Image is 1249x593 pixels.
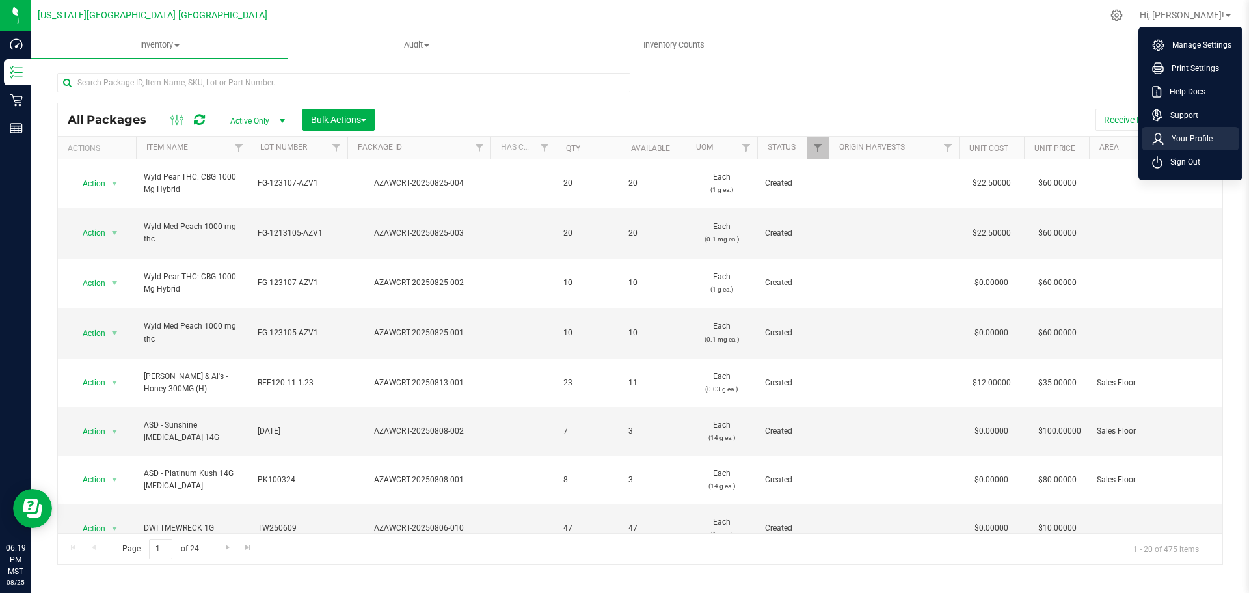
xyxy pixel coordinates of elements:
[765,474,821,486] span: Created
[38,10,267,21] span: [US_STATE][GEOGRAPHIC_DATA] [GEOGRAPHIC_DATA]
[490,137,556,159] th: Has COA
[345,327,492,339] div: AZAWCRT-20250825-001
[107,174,123,193] span: select
[258,377,340,389] span: RFF120-11.1.23
[959,456,1024,505] td: $0.00000
[765,425,821,437] span: Created
[628,522,678,534] span: 47
[1032,224,1083,243] span: $60.00000
[696,143,713,152] a: UOM
[765,377,821,389] span: Created
[959,308,1024,359] td: $0.00000
[1140,10,1224,20] span: Hi, [PERSON_NAME]!
[563,327,613,339] span: 10
[10,122,23,135] inline-svg: Reports
[144,221,242,245] span: Wyld Med Peach 1000 mg thc
[10,66,23,79] inline-svg: Inventory
[693,529,749,541] p: (1 g ea.)
[1097,474,1179,486] span: Sales Floor
[937,137,959,159] a: Filter
[345,277,492,289] div: AZAWCRT-20250825-002
[1095,109,1203,131] button: Receive Non-Cannabis
[258,522,340,534] span: TW250609
[765,277,821,289] span: Created
[218,539,237,557] a: Go to the next page
[71,519,106,538] span: Action
[1032,273,1083,292] span: $60.00000
[693,233,749,245] p: (0.1 mg ea.)
[258,474,340,486] span: PK100324
[31,31,288,59] a: Inventory
[107,422,123,441] span: select
[31,39,288,51] span: Inventory
[1152,109,1234,122] a: Support
[563,522,613,534] span: 47
[144,171,242,196] span: Wyld Pear THC: CBG 1000 Mg Hybrid
[107,274,123,292] span: select
[228,137,250,159] a: Filter
[1152,85,1234,98] a: Help Docs
[693,383,749,395] p: (0.03 g ea.)
[107,374,123,392] span: select
[959,504,1024,553] td: $0.00000
[628,177,678,189] span: 20
[628,327,678,339] span: 10
[628,277,678,289] span: 10
[345,425,492,437] div: AZAWCRT-20250808-002
[239,539,258,557] a: Go to the last page
[258,425,340,437] span: [DATE]
[563,227,613,240] span: 20
[1097,425,1179,437] span: Sales Floor
[13,489,52,528] iframe: Resource center
[736,137,757,159] a: Filter
[1108,9,1125,21] div: Manage settings
[765,227,821,240] span: Created
[345,177,492,189] div: AZAWCRT-20250825-004
[258,227,340,240] span: FG-1213105-AZV1
[345,474,492,486] div: AZAWCRT-20250808-001
[959,208,1024,260] td: $22.50000
[111,539,209,559] span: Page of 24
[68,113,159,127] span: All Packages
[693,370,749,395] span: Each
[959,259,1024,308] td: $0.00000
[765,327,821,339] span: Created
[1123,539,1209,559] span: 1 - 20 of 475 items
[144,467,242,492] span: ASD - Platinum Kush 14G [MEDICAL_DATA]
[107,324,123,342] span: select
[71,422,106,441] span: Action
[289,39,544,51] span: Audit
[107,471,123,489] span: select
[1142,150,1239,174] li: Sign Out
[1032,471,1083,490] span: $80.00000
[563,177,613,189] span: 20
[534,137,556,159] a: Filter
[693,221,749,245] span: Each
[693,283,749,296] p: (1 g ea.)
[345,522,492,534] div: AZAWCRT-20250806-010
[1164,62,1219,75] span: Print Settings
[693,516,749,541] span: Each
[311,115,366,125] span: Bulk Actions
[258,327,340,339] span: FG-123105-AZV1
[1032,519,1083,538] span: $10.00000
[1162,156,1200,169] span: Sign Out
[258,277,340,289] span: FG-123107-AZV1
[326,137,347,159] a: Filter
[1034,144,1075,153] a: Unit Price
[71,324,106,342] span: Action
[628,474,678,486] span: 3
[71,374,106,392] span: Action
[345,377,492,389] div: AZAWCRT-20250813-001
[469,137,490,159] a: Filter
[765,177,821,189] span: Created
[693,271,749,296] span: Each
[839,143,905,152] a: Origin Harvests
[959,407,1024,456] td: $0.00000
[631,144,670,153] a: Available
[959,359,1024,407] td: $12.00000
[144,522,242,534] span: DWI TMEWRECK 1G
[1164,132,1213,145] span: Your Profile
[628,425,678,437] span: 3
[149,539,172,559] input: 1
